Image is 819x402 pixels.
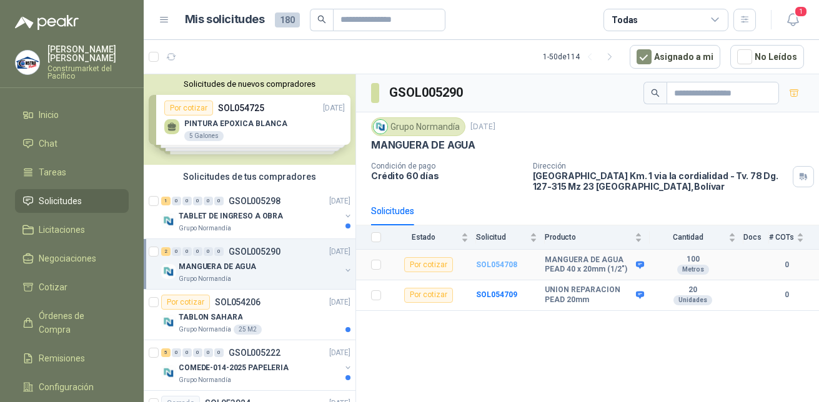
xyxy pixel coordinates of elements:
b: 100 [650,255,736,265]
button: 1 [782,9,804,31]
p: Dirección [533,162,788,170]
span: Cotizar [39,280,67,294]
p: Crédito 60 días [371,170,523,181]
p: COMEDE-014-2025 PAPELERIA [179,362,289,374]
span: Chat [39,137,57,150]
div: 2 [161,247,171,256]
div: Metros [677,265,709,275]
div: 0 [172,348,181,357]
button: Asignado a mi [630,45,720,69]
img: Logo peakr [15,15,79,30]
p: GSOL005222 [229,348,280,357]
div: 25 M2 [234,325,262,335]
div: 0 [193,197,202,205]
div: 0 [172,247,181,256]
div: 0 [182,247,192,256]
span: Inicio [39,108,59,122]
th: Solicitud [476,225,545,250]
p: [PERSON_NAME] [PERSON_NAME] [47,45,129,62]
img: Company Logo [161,213,176,228]
div: 0 [204,348,213,357]
a: Negociaciones [15,247,129,270]
div: 0 [193,247,202,256]
p: [DATE] [329,347,350,359]
th: Estado [389,225,476,250]
a: Configuración [15,375,129,399]
h1: Mis solicitudes [185,11,265,29]
div: 0 [214,348,224,357]
div: 0 [172,197,181,205]
div: 0 [182,348,192,357]
th: Producto [545,225,650,250]
div: 5 [161,348,171,357]
span: search [651,89,660,97]
a: Por cotizarSOL054206[DATE] Company LogoTABLON SAHARAGrupo Normandía25 M2 [144,290,355,340]
p: [GEOGRAPHIC_DATA] Km. 1 via la cordialidad - Tv. 78 Dg. 127-315 Mz 23 [GEOGRAPHIC_DATA] , Bolívar [533,170,788,192]
a: Licitaciones [15,218,129,242]
a: 5 0 0 0 0 0 GSOL005222[DATE] Company LogoCOMEDE-014-2025 PAPELERIAGrupo Normandía [161,345,353,385]
div: 1 - 50 de 114 [543,47,620,67]
a: Inicio [15,103,129,127]
p: MANGUERA DE AGUA [179,261,256,273]
p: GSOL005290 [229,247,280,256]
b: 0 [769,289,804,301]
a: SOL054709 [476,290,517,299]
a: Remisiones [15,346,129,370]
button: Solicitudes de nuevos compradores [149,79,350,89]
div: 0 [204,197,213,205]
p: Grupo Normandía [179,375,231,385]
img: Company Logo [161,264,176,279]
div: 0 [204,247,213,256]
p: Condición de pago [371,162,523,170]
h3: GSOL005290 [389,83,465,102]
span: Solicitud [476,233,527,242]
span: Tareas [39,165,66,179]
a: Chat [15,132,129,155]
a: Tareas [15,160,129,184]
a: Cotizar [15,275,129,299]
img: Company Logo [374,120,387,134]
div: Solicitudes de tus compradores [144,165,355,189]
span: Cantidad [650,233,726,242]
span: Estado [389,233,459,242]
span: Licitaciones [39,223,85,237]
div: Solicitudes [371,204,414,218]
b: MANGUERA DE AGUA PEAD 40 x 20mm (1/2") [545,255,633,275]
div: 1 [161,197,171,205]
th: Cantidad [650,225,743,250]
button: No Leídos [730,45,804,69]
b: 20 [650,285,736,295]
a: Solicitudes [15,189,129,213]
p: Grupo Normandía [179,274,231,284]
span: 1 [794,6,808,17]
p: TABLET DE INGRESO A OBRA [179,210,283,222]
span: search [317,15,326,24]
div: Todas [612,13,638,27]
p: [DATE] [329,246,350,258]
p: Grupo Normandía [179,223,231,233]
p: Construmarket del Pacífico [47,65,129,80]
div: 0 [214,197,224,205]
span: Producto [545,233,632,242]
span: Órdenes de Compra [39,309,117,336]
div: Por cotizar [404,288,453,303]
p: Grupo Normandía [179,325,231,335]
span: 180 [275,12,300,27]
div: Solicitudes de nuevos compradoresPor cotizarSOL054725[DATE] PINTURA EPOXICA BLANCA5 GalonesPor co... [144,74,355,165]
div: 0 [182,197,192,205]
span: Negociaciones [39,252,96,265]
p: GSOL005298 [229,197,280,205]
img: Company Logo [16,51,39,74]
p: SOL054206 [215,298,261,306]
a: SOL054708 [476,260,517,269]
img: Company Logo [161,315,176,330]
div: Unidades [673,295,712,305]
p: MANGUERA DE AGUA [371,139,475,152]
span: Remisiones [39,351,85,365]
img: Company Logo [161,365,176,380]
p: [DATE] [329,195,350,207]
span: Solicitudes [39,194,82,208]
p: [DATE] [470,121,495,133]
div: Por cotizar [404,257,453,272]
